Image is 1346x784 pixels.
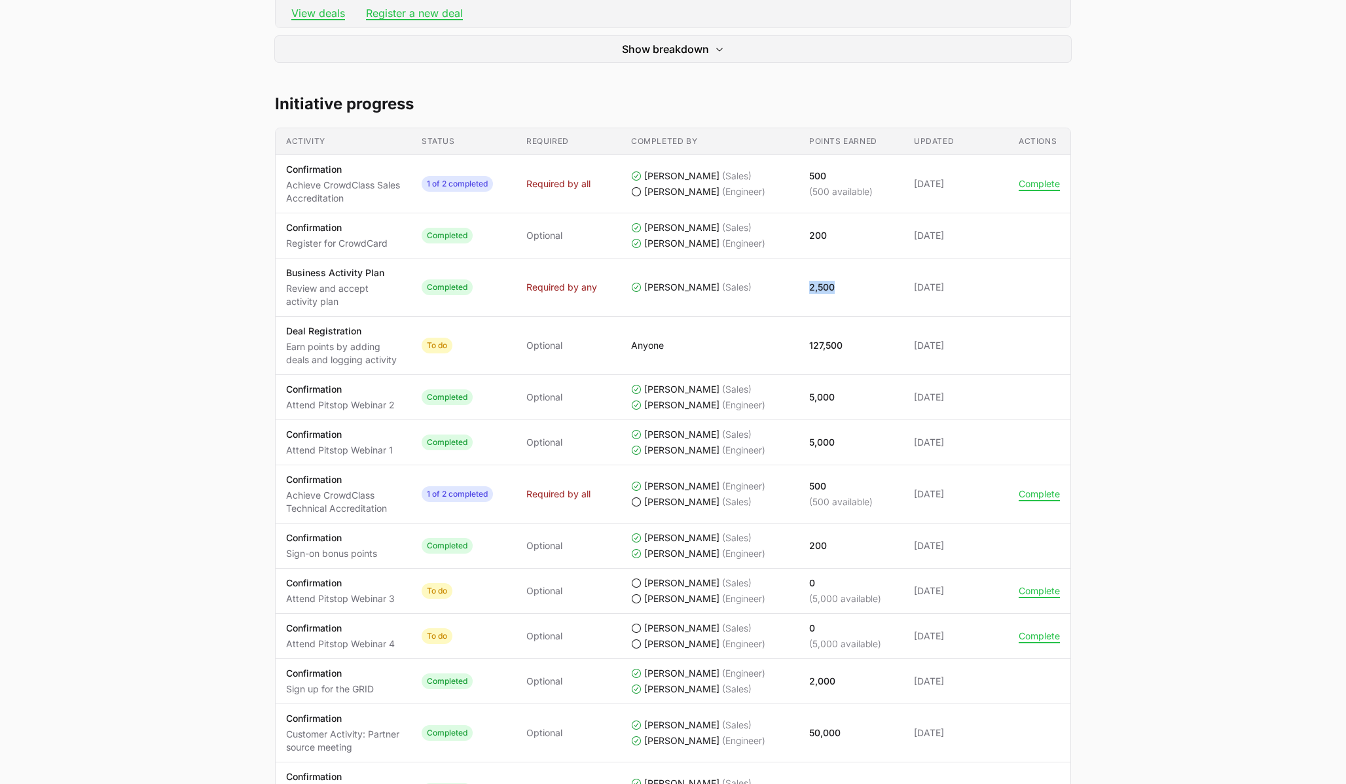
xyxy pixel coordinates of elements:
span: [PERSON_NAME] [644,622,719,635]
span: [PERSON_NAME] [644,734,719,747]
p: 2,000 [809,675,835,688]
span: (Engineer) [722,480,765,493]
span: [PERSON_NAME] [644,495,719,508]
button: Complete [1019,488,1060,500]
p: (5,000 available) [809,592,881,605]
span: (Engineer) [722,734,765,747]
span: (Sales) [722,622,752,635]
p: Confirmation [286,712,401,725]
button: Complete [1019,630,1060,642]
p: Confirmation [286,622,395,635]
span: [DATE] [914,339,998,352]
span: [PERSON_NAME] [644,383,719,396]
button: Complete [1019,178,1060,190]
span: [PERSON_NAME] [644,531,719,544]
p: Attend Pitstop Webinar 4 [286,637,395,650]
span: [PERSON_NAME] [644,428,719,441]
th: Actions [1008,128,1070,155]
span: Optional [526,229,562,242]
span: [DATE] [914,177,998,190]
span: [PERSON_NAME] [644,480,719,493]
p: Confirmation [286,531,377,544]
p: 200 [809,229,827,242]
span: Optional [526,391,562,404]
span: (Engineer) [722,185,765,198]
span: Optional [526,584,562,597]
p: 0 [809,622,881,635]
p: (5,000 available) [809,637,881,650]
p: Confirmation [286,383,395,396]
th: Points earned [799,128,903,155]
h2: Initiative progress [275,94,1071,115]
span: [PERSON_NAME] [644,399,719,412]
th: Updated [903,128,1008,155]
p: Confirmation [286,163,401,176]
span: [PERSON_NAME] [644,169,719,183]
p: 5,000 [809,391,835,404]
span: (Sales) [722,221,752,234]
p: Earn points by adding deals and logging activity [286,340,401,366]
span: [DATE] [914,539,998,552]
p: Sign up for the GRID [286,683,374,696]
p: Confirmation [286,667,374,680]
p: 200 [809,539,827,552]
p: Register for CrowdCard [286,237,388,250]
span: [DATE] [914,281,998,294]
span: [DATE] [914,630,998,643]
span: Optional [526,630,562,643]
span: [PERSON_NAME] [644,719,719,732]
p: Anyone [631,339,664,352]
a: View deals [291,7,345,20]
span: [DATE] [914,584,998,597]
span: Optional [526,436,562,449]
span: (Engineer) [722,444,765,457]
span: [PERSON_NAME] [644,444,719,457]
svg: Expand/Collapse [714,44,725,54]
span: (Sales) [722,577,752,590]
span: [PERSON_NAME] [644,281,719,294]
p: Confirmation [286,577,395,590]
span: [DATE] [914,391,998,404]
span: (Engineer) [722,667,765,680]
span: Required by all [526,488,591,501]
span: Optional [526,675,562,688]
span: [DATE] [914,726,998,739]
span: (Sales) [722,683,752,696]
p: Attend Pitstop Webinar 1 [286,444,393,457]
span: (Sales) [722,531,752,544]
th: Status [411,128,516,155]
p: Business Activity Plan [286,266,401,279]
span: (Sales) [722,169,752,183]
span: (Sales) [722,281,752,294]
p: Review and accept activity plan [286,282,401,308]
span: [PERSON_NAME] [644,592,719,605]
span: [PERSON_NAME] [644,667,719,680]
p: Confirmation [286,473,401,486]
span: Optional [526,539,562,552]
p: Confirmation [286,770,401,783]
p: Deal Registration [286,325,401,338]
span: [DATE] [914,675,998,688]
p: Achieve CrowdClass Technical Accreditation [286,489,401,515]
p: Attend Pitstop Webinar 3 [286,592,395,605]
p: Achieve CrowdClass Sales Accreditation [286,179,401,205]
span: (Engineer) [722,237,765,250]
span: [DATE] [914,436,998,449]
p: 5,000 [809,436,835,449]
span: [PERSON_NAME] [644,221,719,234]
button: Show breakdownExpand/Collapse [275,36,1071,62]
span: (Sales) [722,428,752,441]
span: [PERSON_NAME] [644,683,719,696]
span: [DATE] [914,229,998,242]
th: Required [516,128,621,155]
p: (500 available) [809,495,873,508]
p: Sign-on bonus points [286,547,377,560]
p: Confirmation [286,221,388,234]
button: Complete [1019,585,1060,597]
span: Required by any [526,281,597,294]
span: [PERSON_NAME] [644,185,719,198]
th: Completed by [621,128,799,155]
th: Activity [276,128,411,155]
a: Register a new deal [366,7,463,20]
span: (Engineer) [722,399,765,412]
